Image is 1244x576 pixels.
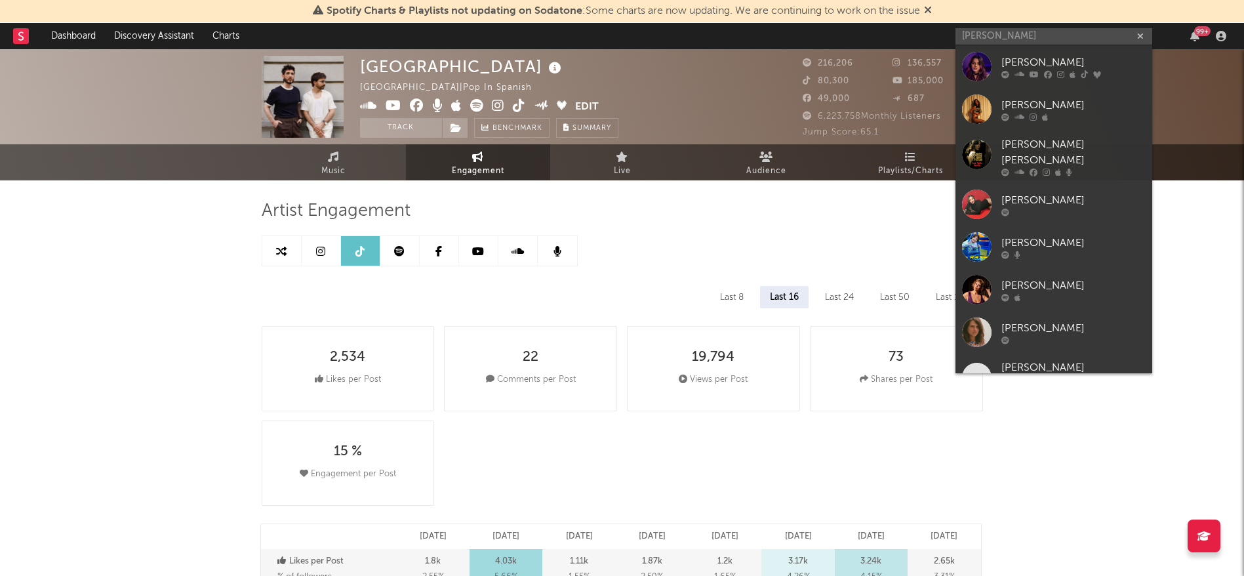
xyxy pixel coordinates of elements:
[105,23,203,49] a: Discovery Assistant
[934,554,955,569] p: 2.65k
[334,444,362,460] div: 15 %
[360,118,442,138] button: Track
[839,144,983,180] a: Playlists/Charts
[572,125,611,132] span: Summary
[1001,97,1146,113] div: [PERSON_NAME]
[955,28,1152,45] input: Search for artists
[1001,320,1146,336] div: [PERSON_NAME]
[860,372,933,388] div: Shares per Post
[694,144,839,180] a: Audience
[878,163,943,179] span: Playlists/Charts
[327,6,920,16] span: : Some charts are now updating. We are continuing to work on the issue
[803,128,879,136] span: Jump Score: 65.1
[614,163,631,179] span: Live
[203,23,249,49] a: Charts
[785,529,812,545] p: [DATE]
[889,350,904,365] div: 73
[420,529,447,545] p: [DATE]
[760,286,809,308] div: Last 16
[575,99,599,115] button: Edit
[746,163,786,179] span: Audience
[1001,278,1146,293] div: [PERSON_NAME]
[924,6,932,16] span: Dismiss
[262,144,406,180] a: Music
[492,529,519,545] p: [DATE]
[1001,137,1146,169] div: [PERSON_NAME] [PERSON_NAME]
[360,80,547,96] div: [GEOGRAPHIC_DATA] | Pop in Spanish
[955,45,1152,88] a: [PERSON_NAME]
[860,554,881,569] p: 3.24k
[425,554,441,569] p: 1.8k
[803,112,941,121] span: 6,223,758 Monthly Listeners
[474,118,550,138] a: Benchmark
[710,286,753,308] div: Last 8
[955,311,1152,354] a: [PERSON_NAME]
[330,350,365,365] div: 2,534
[642,554,662,569] p: 1.87k
[321,163,346,179] span: Music
[1001,192,1146,208] div: [PERSON_NAME]
[1190,31,1199,41] button: 99+
[277,554,393,569] p: Likes per Post
[492,121,542,136] span: Benchmark
[955,88,1152,131] a: [PERSON_NAME]
[556,118,618,138] button: Summary
[550,144,694,180] a: Live
[300,466,396,482] div: Engagement per Post
[803,94,850,103] span: 49,000
[955,131,1152,183] a: [PERSON_NAME] [PERSON_NAME]
[815,286,864,308] div: Last 24
[327,6,582,16] span: Spotify Charts & Playlists not updating on Sodatone
[406,144,550,180] a: Engagement
[566,529,593,545] p: [DATE]
[486,372,576,388] div: Comments per Post
[1194,26,1211,36] div: 99 +
[360,56,565,77] div: [GEOGRAPHIC_DATA]
[1001,360,1146,392] div: [PERSON_NAME] [PERSON_NAME]
[570,554,588,569] p: 1.11k
[926,286,980,308] div: Last 100
[893,77,944,85] span: 185,000
[955,226,1152,268] a: [PERSON_NAME]
[955,183,1152,226] a: [PERSON_NAME]
[803,77,849,85] span: 80,300
[803,59,853,68] span: 216,206
[42,23,105,49] a: Dashboard
[893,94,925,103] span: 687
[315,372,381,388] div: Likes per Post
[858,529,885,545] p: [DATE]
[692,350,734,365] div: 19,794
[870,286,919,308] div: Last 50
[788,554,808,569] p: 3.17k
[639,529,666,545] p: [DATE]
[955,354,1152,406] a: [PERSON_NAME] [PERSON_NAME]
[1001,235,1146,251] div: [PERSON_NAME]
[1001,54,1146,70] div: [PERSON_NAME]
[495,554,517,569] p: 4.03k
[712,529,738,545] p: [DATE]
[893,59,942,68] span: 136,557
[679,372,748,388] div: Views per Post
[262,203,411,219] span: Artist Engagement
[955,268,1152,311] a: [PERSON_NAME]
[523,350,538,365] div: 22
[452,163,504,179] span: Engagement
[931,529,957,545] p: [DATE]
[717,554,732,569] p: 1.2k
